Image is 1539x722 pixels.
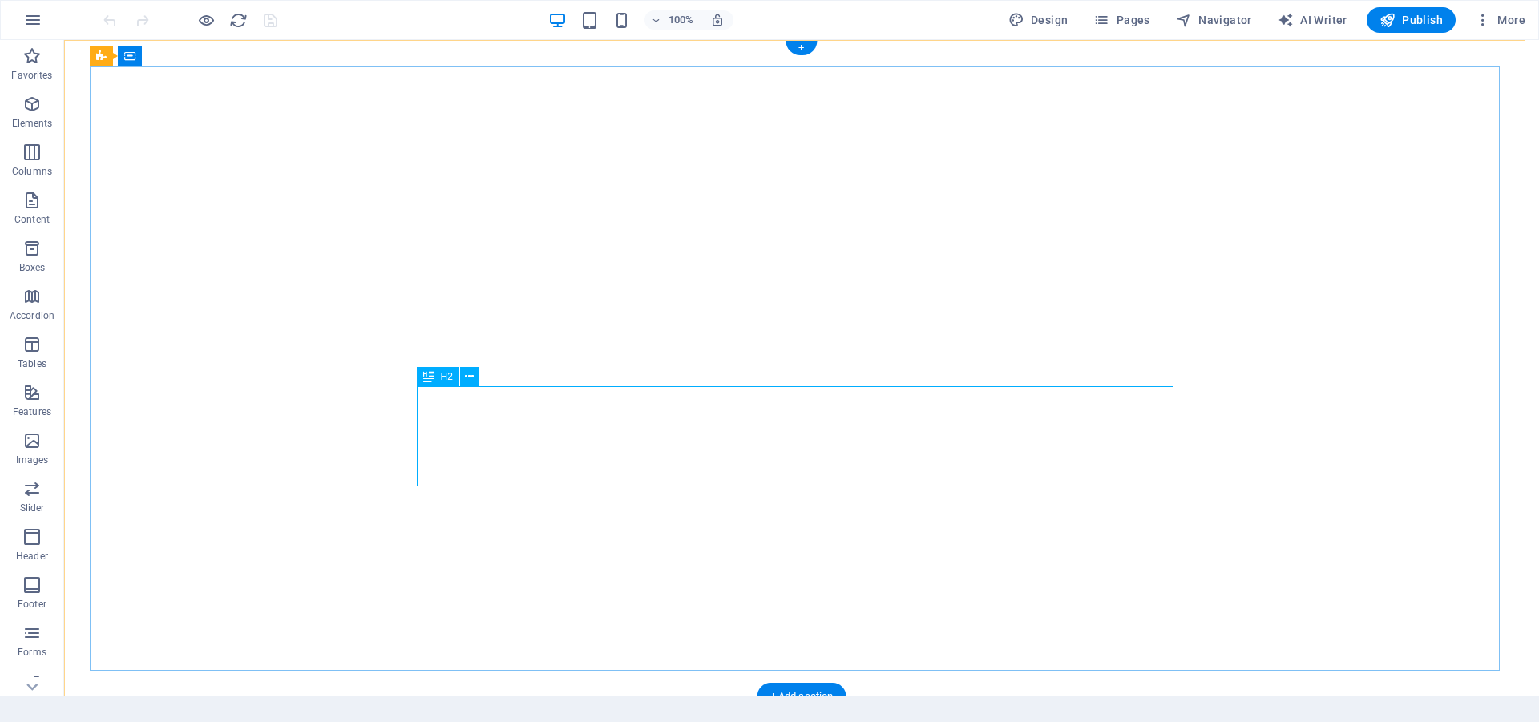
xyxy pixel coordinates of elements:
[669,10,694,30] h6: 100%
[10,309,55,322] p: Accordion
[757,683,846,710] div: + Add section
[1002,7,1075,33] button: Design
[441,372,453,381] span: H2
[13,405,51,418] p: Features
[1367,7,1456,33] button: Publish
[786,41,817,55] div: +
[16,550,48,563] p: Header
[1093,12,1149,28] span: Pages
[1002,7,1075,33] div: Design (Ctrl+Alt+Y)
[710,13,725,27] i: On resize automatically adjust zoom level to fit chosen device.
[1087,7,1156,33] button: Pages
[1475,12,1525,28] span: More
[18,357,46,370] p: Tables
[1379,12,1443,28] span: Publish
[16,454,49,466] p: Images
[1169,7,1258,33] button: Navigator
[644,10,701,30] button: 100%
[1278,12,1347,28] span: AI Writer
[1176,12,1252,28] span: Navigator
[229,11,248,30] i: Reload page
[1468,7,1532,33] button: More
[1008,12,1068,28] span: Design
[18,598,46,611] p: Footer
[196,10,216,30] button: Click here to leave preview mode and continue editing
[228,10,248,30] button: reload
[12,165,52,178] p: Columns
[19,261,46,274] p: Boxes
[1271,7,1354,33] button: AI Writer
[14,213,50,226] p: Content
[20,502,45,514] p: Slider
[11,69,52,82] p: Favorites
[18,646,46,659] p: Forms
[12,117,53,130] p: Elements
